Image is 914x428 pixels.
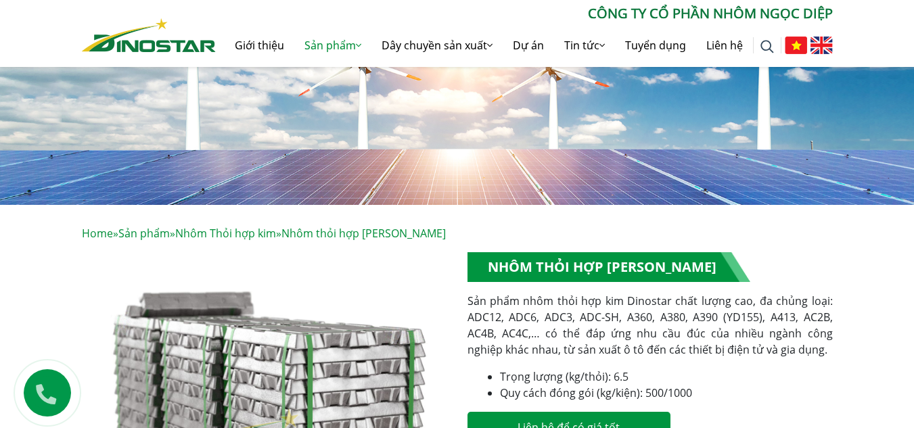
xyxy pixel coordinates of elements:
[82,226,446,241] span: » » »
[500,368,833,385] li: Trọng lượng (kg/thỏi): 6.5
[503,24,554,67] a: Dự án
[281,226,446,241] span: Nhôm thỏi hợp [PERSON_NAME]
[467,293,833,358] p: Sản phẩm nhôm thỏi hợp kim Dinostar chất lượng cao, đa chủng loại: ADC12, ADC6, ADC3, ADC-SH, A36...
[216,3,833,24] p: CÔNG TY CỔ PHẦN NHÔM NGỌC DIỆP
[294,24,371,67] a: Sản phẩm
[118,226,170,241] a: Sản phẩm
[225,24,294,67] a: Giới thiệu
[785,37,807,54] img: Tiếng Việt
[554,24,615,67] a: Tin tức
[760,40,774,53] img: search
[810,37,833,54] img: English
[175,226,276,241] a: Nhôm Thỏi hợp kim
[696,24,753,67] a: Liên hệ
[82,226,113,241] a: Home
[615,24,696,67] a: Tuyển dụng
[500,385,833,401] li: Quy cách đóng gói (kg/kiện): 500/1000
[82,18,216,52] img: Nhôm Dinostar
[467,252,750,282] h1: Nhôm thỏi hợp [PERSON_NAME]
[371,24,503,67] a: Dây chuyền sản xuất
